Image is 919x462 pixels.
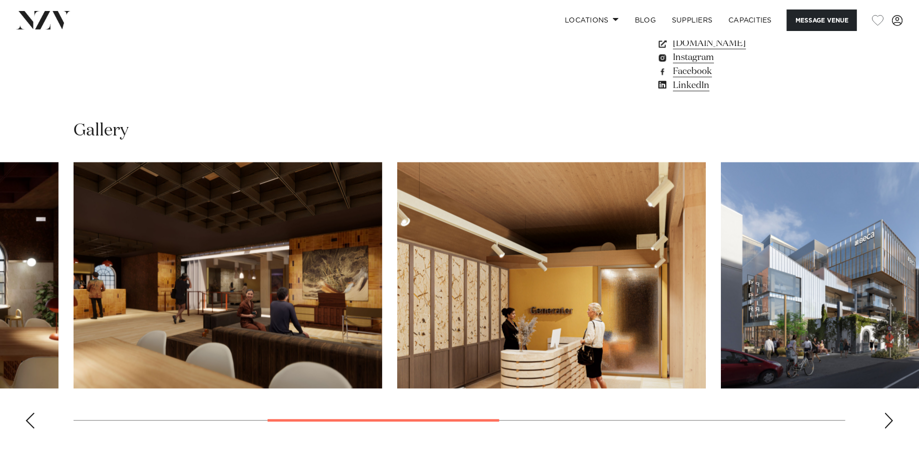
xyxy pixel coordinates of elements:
[557,9,627,31] a: Locations
[657,65,820,79] a: Facebook
[664,9,720,31] a: SUPPLIERS
[657,79,820,93] a: LinkedIn
[787,9,857,31] button: Message Venue
[74,162,382,389] swiper-slide: 3 / 8
[397,162,706,389] swiper-slide: 4 / 8
[74,120,129,142] h2: Gallery
[657,37,820,51] a: [DOMAIN_NAME]
[627,9,664,31] a: BLOG
[721,9,780,31] a: Capacities
[657,51,820,65] a: Instagram
[16,11,71,29] img: nzv-logo.png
